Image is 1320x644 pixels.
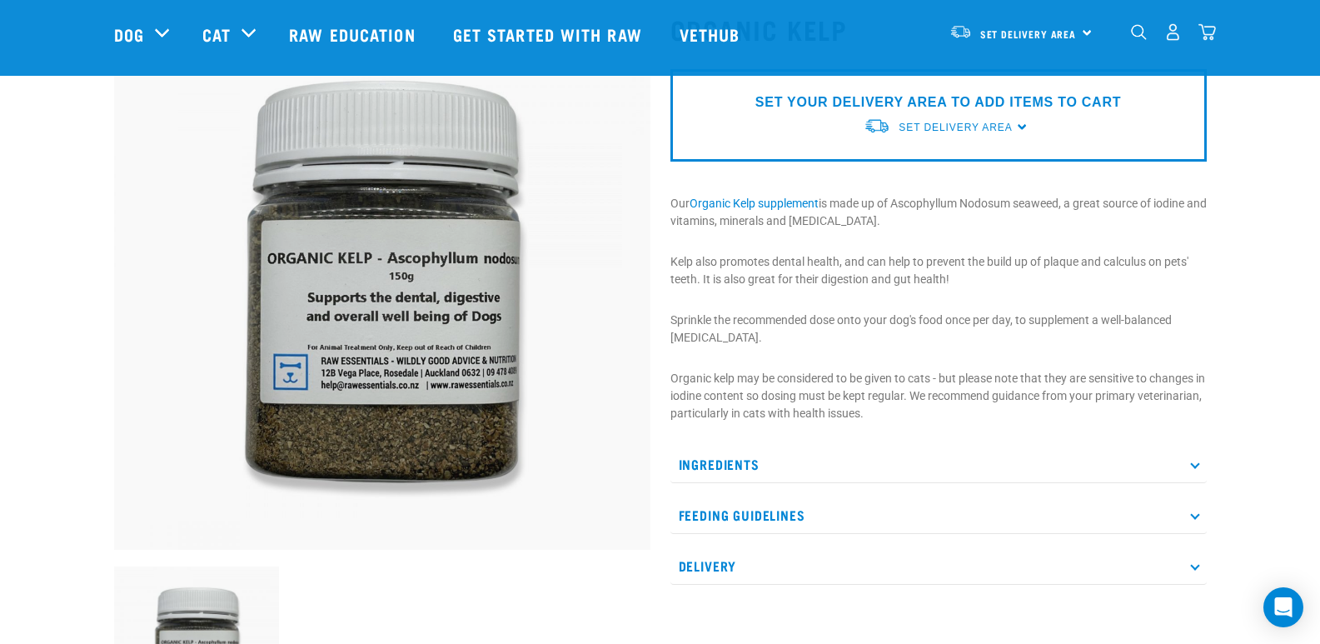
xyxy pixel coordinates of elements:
[670,195,1207,230] p: Our is made up of Ascophyllum Nodosum seaweed, a great source of iodine and vitamins, minerals an...
[864,117,890,135] img: van-moving.png
[272,1,436,67] a: Raw Education
[1131,24,1147,40] img: home-icon-1@2x.png
[949,24,972,39] img: van-moving.png
[114,22,144,47] a: Dog
[436,1,663,67] a: Get started with Raw
[670,312,1207,347] p: Sprinkle the recommended dose onto your dog's food once per day, to supplement a well-balanced [M...
[670,370,1207,422] p: Organic kelp may be considered to be given to cats - but please note that they are sensitive to c...
[202,22,231,47] a: Cat
[670,547,1207,585] p: Delivery
[114,13,650,550] img: 10870
[1164,23,1182,41] img: user.png
[755,92,1121,112] p: SET YOUR DELIVERY AREA TO ADD ITEMS TO CART
[670,446,1207,483] p: Ingredients
[670,497,1207,534] p: Feeding Guidelines
[899,122,1012,133] span: Set Delivery Area
[980,31,1077,37] span: Set Delivery Area
[690,197,819,210] a: Organic Kelp supplement
[670,253,1207,288] p: Kelp also promotes dental health, and can help to prevent the build up of plaque and calculus on ...
[663,1,761,67] a: Vethub
[1198,23,1216,41] img: home-icon@2x.png
[1263,587,1303,627] div: Open Intercom Messenger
